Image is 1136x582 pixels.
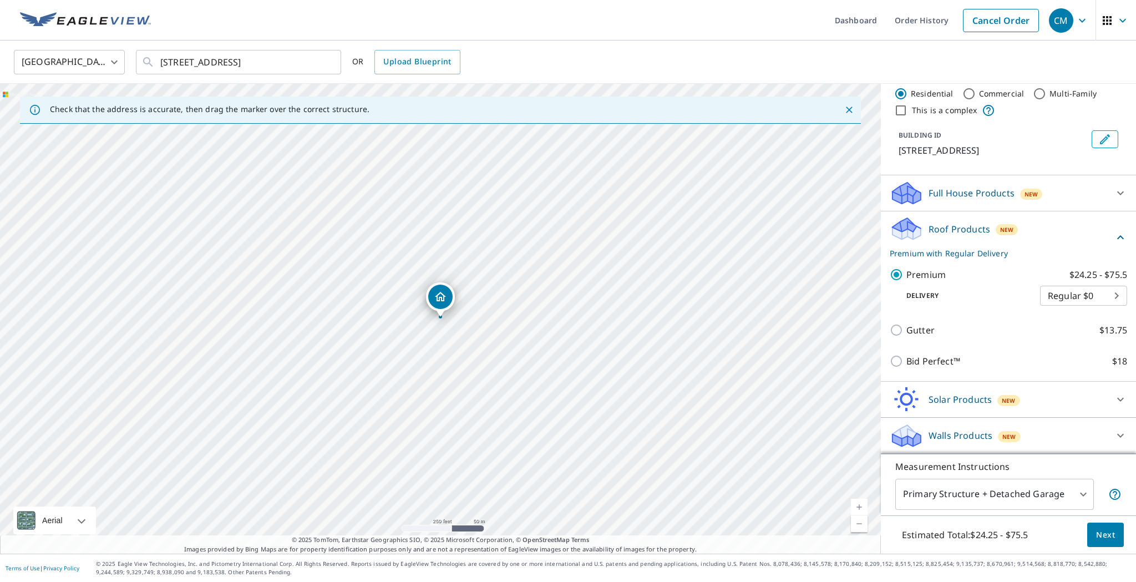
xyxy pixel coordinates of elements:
[6,564,40,572] a: Terms of Use
[912,105,977,116] label: This is a complex
[899,130,941,140] p: BUILDING ID
[906,355,960,368] p: Bid Perfect™
[842,103,856,117] button: Close
[895,460,1122,473] p: Measurement Instructions
[13,507,96,534] div: Aerial
[20,12,151,29] img: EV Logo
[890,422,1127,449] div: Walls ProductsNew
[1002,396,1015,405] span: New
[929,393,992,406] p: Solar Products
[929,186,1015,200] p: Full House Products
[1000,225,1013,234] span: New
[851,515,868,532] a: Current Level 17, Zoom Out
[890,216,1127,259] div: Roof ProductsNewPremium with Regular Delivery
[1099,323,1127,337] p: $13.75
[14,47,125,78] div: [GEOGRAPHIC_DATA]
[1112,355,1127,368] p: $18
[911,88,954,99] label: Residential
[1092,130,1118,148] button: Edit building 1
[523,535,569,544] a: OpenStreetMap
[571,535,590,544] a: Terms
[292,535,590,545] span: © 2025 TomTom, Earthstar Geographics SIO, © 2025 Microsoft Corporation, ©
[1096,528,1115,542] span: Next
[1040,280,1127,311] div: Regular $0
[906,268,946,281] p: Premium
[963,9,1039,32] a: Cancel Order
[43,564,79,572] a: Privacy Policy
[979,88,1025,99] label: Commercial
[352,50,460,74] div: OR
[1087,523,1124,548] button: Next
[890,247,1114,259] p: Premium with Regular Delivery
[1049,88,1097,99] label: Multi-Family
[383,55,451,69] span: Upload Blueprint
[929,429,992,442] p: Walls Products
[890,386,1127,413] div: Solar ProductsNew
[1002,432,1016,441] span: New
[96,560,1130,576] p: © 2025 Eagle View Technologies, Inc. and Pictometry International Corp. All Rights Reserved. Repo...
[1025,190,1038,199] span: New
[6,565,79,571] p: |
[929,222,990,236] p: Roof Products
[50,104,369,114] p: Check that the address is accurate, then drag the marker over the correct structure.
[1069,268,1127,281] p: $24.25 - $75.5
[1108,488,1122,501] span: Your report will include the primary structure and a detached garage if one exists.
[1049,8,1073,33] div: CM
[39,507,66,534] div: Aerial
[160,47,318,78] input: Search by address or latitude-longitude
[374,50,460,74] a: Upload Blueprint
[890,291,1040,301] p: Delivery
[890,180,1127,206] div: Full House ProductsNew
[851,499,868,515] a: Current Level 17, Zoom In
[895,479,1094,510] div: Primary Structure + Detached Garage
[906,323,935,337] p: Gutter
[426,282,455,317] div: Dropped pin, building 1, Residential property, 12580 Road 464 Dexter, NY 13634
[893,523,1037,547] p: Estimated Total: $24.25 - $75.5
[899,144,1087,157] p: [STREET_ADDRESS]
